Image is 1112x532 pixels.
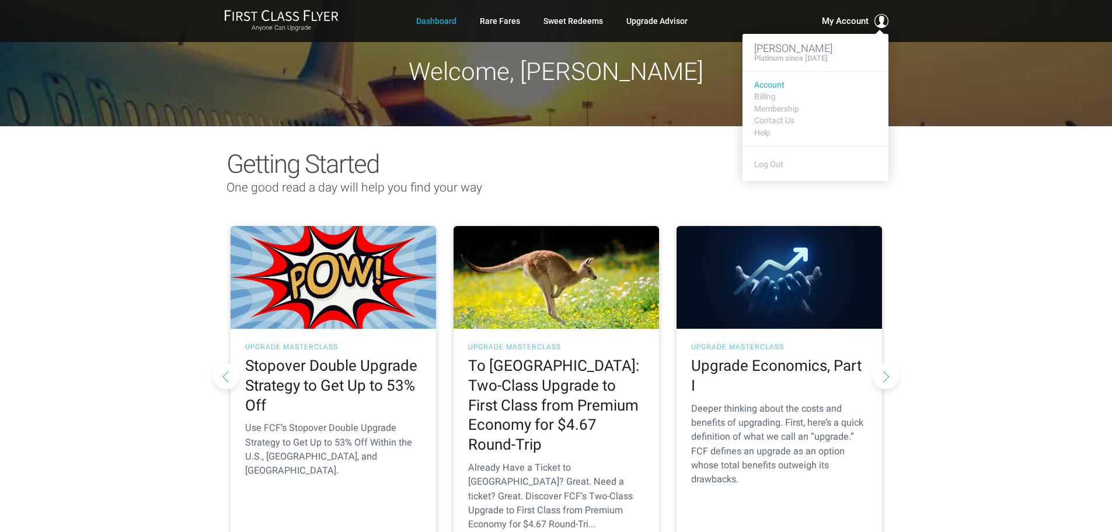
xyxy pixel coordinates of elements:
[224,9,339,33] a: First Class FlyerAnyone Can Upgrade
[416,11,456,32] a: Dashboard
[409,57,703,86] span: Welcome, [PERSON_NAME]
[691,343,867,350] h3: UPGRADE MASTERCLASS
[754,105,877,113] a: Membership
[245,421,421,478] p: Use FCF’s Stopover Double Upgrade Strategy to Get Up to 53% Off Within the U.S., [GEOGRAPHIC_DATA...
[468,343,644,350] h3: UPGRADE MASTERCLASS
[226,180,482,194] span: One good read a day will help you find your way
[224,24,339,32] small: Anyone Can Upgrade
[626,11,688,32] a: Upgrade Advisor
[754,81,877,89] a: Account
[468,356,644,455] h2: To [GEOGRAPHIC_DATA]: Two-Class Upgrade to First Class from Premium Economy for $4.67 Round-Trip
[224,9,339,22] img: First Class Flyer
[226,149,379,179] span: Getting Started
[245,343,421,350] h3: UPGRADE MASTERCLASS
[754,43,877,54] h3: [PERSON_NAME]
[822,14,888,28] button: My Account
[213,363,239,389] button: Previous slide
[754,92,877,101] a: Billing
[754,116,877,125] a: Contact Us
[754,54,828,62] h4: Platinum since [DATE]
[468,461,644,531] p: Already Have a Ticket to [GEOGRAPHIC_DATA]? Great. Need a ticket? Great. Discover FCF’s Two-Class...
[822,14,869,28] span: My Account
[245,356,421,415] h2: Stopover Double Upgrade Strategy to Get Up to 53% Off
[480,11,520,32] a: Rare Fares
[754,128,877,137] a: Help
[873,363,899,389] button: Next slide
[691,402,867,487] p: Deeper thinking about the costs and benefits of upgrading. First, here’s a quick definition of wh...
[754,159,783,169] a: Log Out
[543,11,603,32] a: Sweet Redeems
[691,356,867,396] h2: Upgrade Economics, Part I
